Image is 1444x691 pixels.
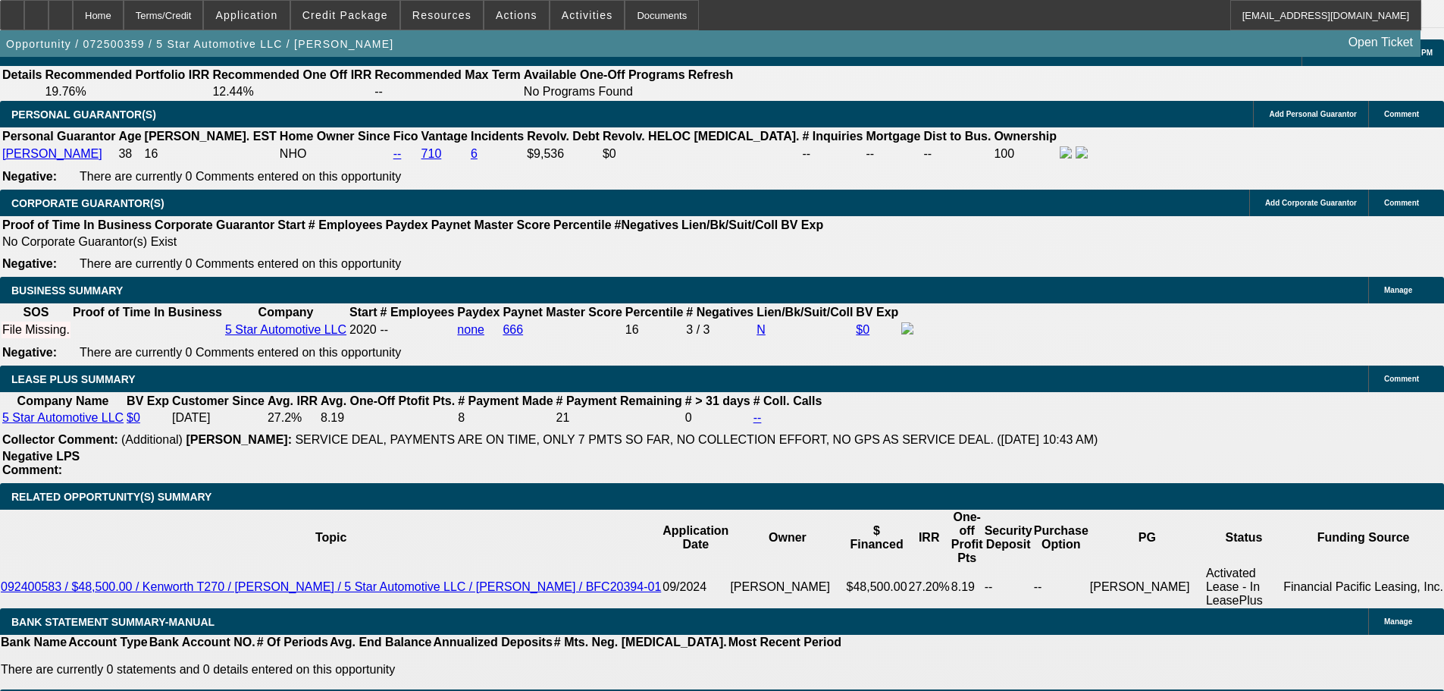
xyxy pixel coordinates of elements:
[993,146,1057,162] td: 100
[144,146,277,162] td: 16
[2,323,70,337] div: File Missing.
[866,146,922,162] td: --
[781,218,823,231] b: BV Exp
[431,218,550,231] b: Paynet Master Score
[2,305,70,320] th: SOS
[374,68,522,83] th: Recommended Max Term
[412,9,471,21] span: Resources
[1076,146,1088,159] img: linkedin-icon.png
[186,433,292,446] b: [PERSON_NAME]:
[215,9,277,21] span: Application
[381,306,455,319] b: # Employees
[145,130,277,143] b: [PERSON_NAME]. EST
[2,433,118,446] b: Collector Comment:
[67,635,149,650] th: Account Type
[349,322,377,338] td: 2020
[267,410,318,426] td: 27.2%
[625,306,683,319] b: Percentile
[11,284,123,297] span: BUSINESS SUMMARY
[2,130,115,143] b: Personal Guarantor
[503,323,523,336] a: 666
[2,346,57,359] b: Negative:
[44,84,210,99] td: 19.76%
[984,510,1033,566] th: Security Deposit
[277,218,305,231] b: Start
[421,147,442,160] a: 710
[1033,510,1089,566] th: Purchase Option
[349,306,377,319] b: Start
[80,170,401,183] span: There are currently 0 Comments entered on this opportunity
[386,218,428,231] b: Paydex
[11,108,156,121] span: PERSONAL GUARANTOR(S)
[553,218,611,231] b: Percentile
[291,1,399,30] button: Credit Package
[924,130,991,143] b: Dist to Bus.
[204,1,289,30] button: Application
[329,635,433,650] th: Avg. End Balance
[729,510,845,566] th: Owner
[615,218,679,231] b: #Negatives
[908,566,951,608] td: 27.20%
[1205,566,1283,608] td: Activated Lease - In LeasePlus
[756,306,853,319] b: Lien/Bk/Suit/Coll
[172,394,265,407] b: Customer Since
[457,410,553,426] td: 8
[118,130,141,143] b: Age
[80,257,401,270] span: There are currently 0 Comments entered on this opportunity
[503,306,622,319] b: Paynet Master Score
[728,635,842,650] th: Most Recent Period
[127,394,169,407] b: BV Exp
[1,580,661,593] a: 092400583 / $48,500.00 / Kenworth T270 / [PERSON_NAME] / 5 Star Automotive LLC / [PERSON_NAME] / ...
[603,130,800,143] b: Revolv. HELOC [MEDICAL_DATA].
[686,323,753,337] div: 3 / 3
[523,68,686,83] th: Available One-Off Programs
[756,323,766,336] a: N
[374,84,522,99] td: --
[80,346,401,359] span: There are currently 0 Comments entered on this opportunity
[321,394,455,407] b: Avg. One-Off Ptofit Pts.
[846,510,908,566] th: $ Financed
[1342,30,1419,55] a: Open Ticket
[686,306,753,319] b: # Negatives
[951,510,984,566] th: One-off Profit Pts
[856,306,898,319] b: BV Exp
[2,218,152,233] th: Proof of Time In Business
[729,566,845,608] td: [PERSON_NAME]
[553,635,728,650] th: # Mts. Neg. [MEDICAL_DATA].
[401,1,483,30] button: Resources
[484,1,549,30] button: Actions
[258,306,314,319] b: Company
[302,9,388,21] span: Credit Package
[211,68,372,83] th: Recommended One Off IRR
[127,411,140,424] a: $0
[2,450,80,476] b: Negative LPS Comment:
[211,84,372,99] td: 12.44%
[1384,617,1412,626] span: Manage
[526,146,600,162] td: $9,536
[951,566,984,608] td: 8.19
[625,323,683,337] div: 16
[984,566,1033,608] td: --
[1060,146,1072,159] img: facebook-icon.png
[280,130,390,143] b: Home Owner Since
[421,130,468,143] b: Vantage
[923,146,992,162] td: --
[256,635,329,650] th: # Of Periods
[901,322,913,335] img: facebook-icon.png
[801,146,863,162] td: --
[471,147,478,160] a: 6
[1384,199,1419,207] span: Comment
[1384,375,1419,383] span: Comment
[1265,199,1357,207] span: Add Corporate Guarantor
[72,305,223,320] th: Proof of Time In Business
[1283,566,1444,608] td: Financial Pacific Leasing, Inc.
[662,510,729,566] th: Application Date
[1089,566,1205,608] td: [PERSON_NAME]
[681,218,778,231] b: Lien/Bk/Suit/Coll
[471,130,524,143] b: Incidents
[908,510,951,566] th: IRR
[856,323,869,336] a: $0
[225,323,346,336] a: 5 Star Automotive LLC
[149,635,256,650] th: Bank Account NO.
[1,663,841,677] p: There are currently 0 statements and 0 details entered on this opportunity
